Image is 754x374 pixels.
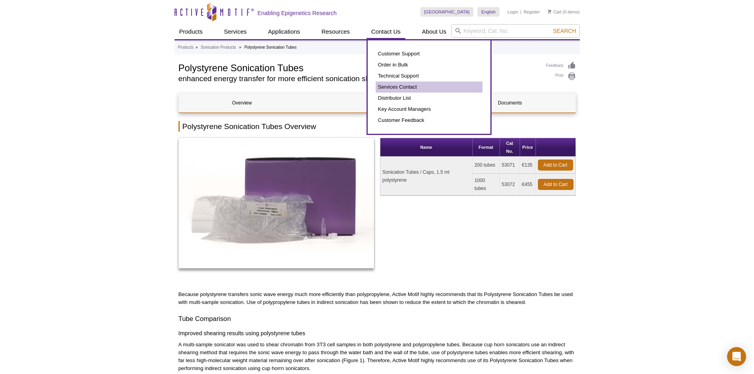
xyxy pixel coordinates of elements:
a: Sonication Products [201,44,236,51]
a: Products [175,24,207,39]
img: Polystyrene Sonication Tubes [179,138,374,268]
td: 1000 tubes [473,174,500,196]
li: » [239,45,241,49]
a: Overview [179,93,305,112]
p: Because polystyrene transfers sonic wave energy much more efficiently than polypropylene, Active ... [179,290,576,306]
a: Key Account Managers [376,104,482,115]
button: Search [551,27,578,34]
a: Products [178,44,194,51]
td: 200 tubes [473,157,500,174]
li: (0 items) [548,7,580,17]
a: Services Contact [376,82,482,93]
td: €135 [520,157,536,174]
a: Contents [313,93,439,112]
li: Polystyrene Sonication Tubes [244,45,296,49]
td: 53071 [500,157,520,174]
th: Price [520,138,536,157]
td: Sonication Tubes / Caps, 1.5 ml polystyrene [380,157,473,196]
span: Search [553,28,576,34]
a: Customer Support [376,48,482,59]
li: » [196,45,198,49]
a: Print [546,72,576,81]
a: Cart [548,9,562,15]
h4: Improved shearing results using polystyrene tubes [179,330,576,337]
h2: Polystyrene Sonication Tubes Overview [179,121,576,132]
a: Resources [317,24,355,39]
a: Customer Feedback [376,115,482,126]
a: Services [219,24,252,39]
a: About Us [417,24,451,39]
td: €455 [520,174,536,196]
h2: Enabling Epigenetics Research [258,9,337,17]
a: English [477,7,500,17]
a: Contact Us [367,24,405,39]
a: [GEOGRAPHIC_DATA] [420,7,474,17]
a: Order in Bulk [376,59,482,70]
a: Technical Support [376,70,482,82]
td: 53072 [500,174,520,196]
a: Applications [263,24,305,39]
a: Distributor List [376,93,482,104]
th: Format [473,138,500,157]
a: Add to Cart [538,159,573,171]
p: A multi-sample sonicator was used to shear chromatin from 3T3 cell samples in both polystyrene an... [179,341,576,372]
a: Register [524,9,540,15]
li: | [520,7,522,17]
input: Keyword, Cat. No. [451,24,580,38]
h1: Polystyrene Sonication Tubes [179,61,538,73]
h3: Tube Comparison [179,314,576,324]
h2: enhanced energy transfer for more efficient sonication shearing [179,75,538,82]
a: Add to Cart [538,179,574,190]
th: Name [380,138,473,157]
a: Login [507,9,518,15]
a: Documents [447,93,573,112]
a: Feedback [546,61,576,70]
div: Open Intercom Messenger [727,347,746,366]
th: Cat No. [500,138,520,157]
img: Your Cart [548,9,551,13]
